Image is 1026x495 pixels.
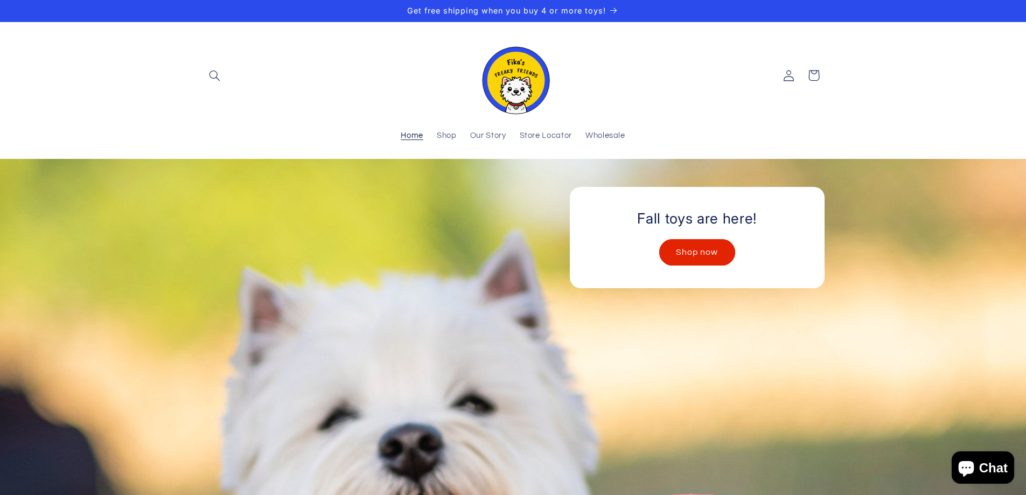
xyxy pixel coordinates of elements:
[202,63,227,88] summary: Search
[470,131,506,141] span: Our Story
[471,33,555,118] a: Fika's Freaky Friends
[578,124,632,148] a: Wholesale
[513,124,578,148] a: Store Locator
[437,131,457,141] span: Shop
[585,131,625,141] span: Wholesale
[430,124,463,148] a: Shop
[407,6,606,15] span: Get free shipping when you buy 4 or more toys!
[520,131,572,141] span: Store Locator
[394,124,430,148] a: Home
[948,451,1017,486] inbox-online-store-chat: Shopify online store chat
[476,37,551,114] img: Fika's Freaky Friends
[637,210,757,228] h2: Fall toys are here!
[401,131,423,141] span: Home
[659,239,735,266] a: Shop now
[463,124,513,148] a: Our Story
